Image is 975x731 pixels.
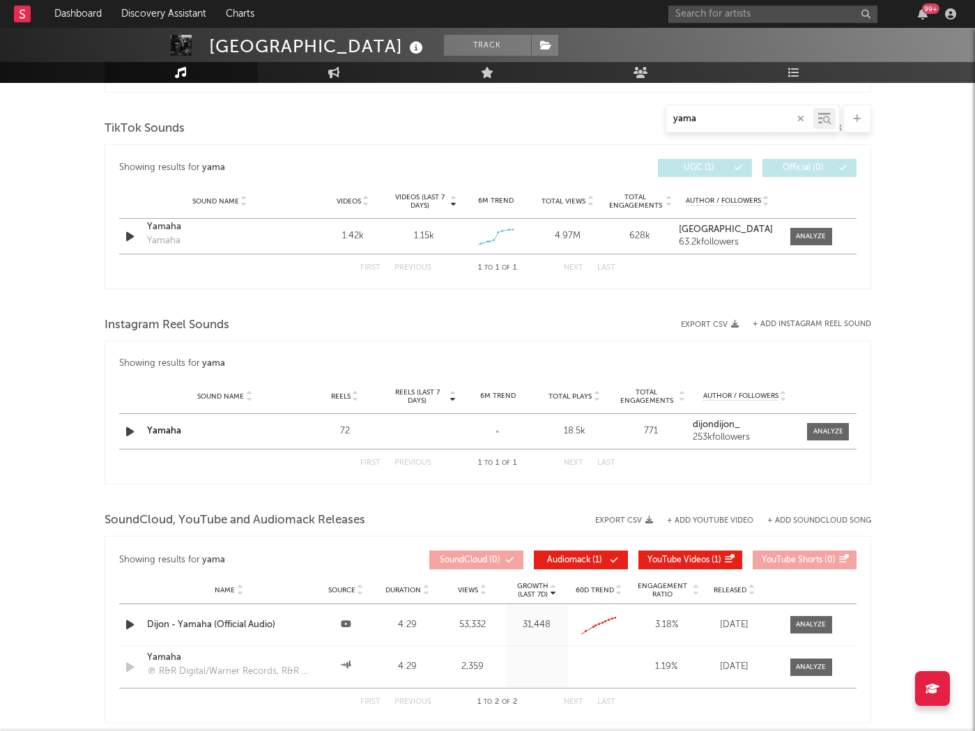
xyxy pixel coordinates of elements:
a: Dijon - Yamaha (Official Audio) [147,618,312,632]
div: 1 1 1 [459,260,536,277]
div: 6M Trend [463,391,533,401]
span: Total Engagements [607,193,663,210]
button: YouTube Shorts(0) [753,551,857,569]
button: Export CSV [681,321,739,329]
button: Last [597,264,615,272]
div: [GEOGRAPHIC_DATA] [209,35,427,58]
strong: dijondijon_ [693,420,740,429]
div: 1.19 % [634,660,700,674]
div: 3.18 % [634,618,700,632]
button: Official(0) [762,159,857,177]
span: Instagram Reel Sounds [105,317,229,334]
strong: [GEOGRAPHIC_DATA] [679,225,773,234]
div: 53,332 [442,618,502,632]
div: [DATE] [707,660,762,674]
div: 99 + [922,3,939,14]
button: Next [564,264,583,272]
button: Last [597,698,615,706]
p: Growth [517,582,548,590]
a: Yamaha [147,426,181,436]
span: of [502,699,510,705]
span: ( 0 ) [762,556,836,564]
span: SoundCloud [440,556,487,564]
span: Videos [337,197,361,206]
div: Yamaha [147,234,181,248]
span: SoundCloud, YouTube and Audiomack Releases [105,512,365,529]
button: Last [597,459,615,467]
div: 2,359 [442,660,502,674]
span: YouTube Shorts [762,556,822,564]
div: Showing results for [119,355,857,372]
a: Yamaha [147,651,312,665]
div: 628k [607,229,672,243]
div: 4.97M [535,229,600,243]
button: Export CSV [595,516,653,525]
span: Views [458,586,478,594]
span: to [484,699,492,705]
div: + Add YouTube Video [653,517,753,525]
div: ℗ R&R Digital/Warner Records, R&R Digital, LLC/Warner Records Inc. [147,665,312,679]
span: Author / Followers [703,392,778,401]
div: 1.42k [321,229,385,243]
span: Engagement Ratio [634,582,691,599]
span: Duration [385,586,421,594]
span: Total Views [542,197,585,206]
button: Next [564,459,583,467]
button: Previous [394,459,431,467]
button: SoundCloud(0) [429,551,523,569]
span: Source [328,586,355,594]
span: Sound Name [192,197,239,206]
div: 6M Trend [463,196,528,206]
div: [DATE] [707,618,762,632]
span: YouTube Videos [647,556,709,564]
span: Videos (last 7 days) [392,193,448,210]
button: Audiomack(1) [534,551,628,569]
button: + Add Instagram Reel Sound [753,321,871,328]
span: ( 0 ) [438,556,502,564]
div: 31,448 [509,618,565,632]
input: Search for artists [668,6,877,23]
span: Sound Name [197,392,244,401]
div: 1.15k [414,229,434,243]
span: Released [714,586,746,594]
div: 253k followers [693,433,797,443]
div: 4:29 [381,618,436,632]
button: First [360,459,381,467]
div: 1 2 2 [459,694,536,711]
button: Next [564,698,583,706]
span: Official ( 0 ) [771,164,836,172]
button: YouTube Videos(1) [638,551,742,569]
span: Reels (last 7 days) [387,388,448,405]
span: Reels [331,392,351,401]
div: Showing results for [119,551,429,569]
button: 99+ [918,8,928,20]
p: (Last 7d) [517,590,548,599]
div: yama [202,552,225,569]
div: 18.5k [539,424,609,438]
button: First [360,264,381,272]
button: Previous [394,698,431,706]
span: of [502,265,510,271]
div: 4:29 [381,660,436,674]
span: to [484,460,493,466]
span: Audiomack [547,556,590,564]
span: Author / Followers [686,197,761,206]
span: to [484,265,493,271]
div: 63.2k followers [679,238,776,247]
span: Total Plays [548,392,592,401]
button: First [360,698,381,706]
div: 771 [616,424,686,438]
button: UGC(1) [658,159,752,177]
div: Showing results for [119,159,488,177]
div: yama [202,160,225,176]
span: of [502,460,510,466]
a: Yamaha [147,220,293,234]
span: Name [215,586,235,594]
span: UGC ( 1 ) [667,164,731,172]
span: Total Engagements [616,388,677,405]
span: 60D Trend [576,586,614,594]
button: + Add SoundCloud Song [767,517,871,525]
